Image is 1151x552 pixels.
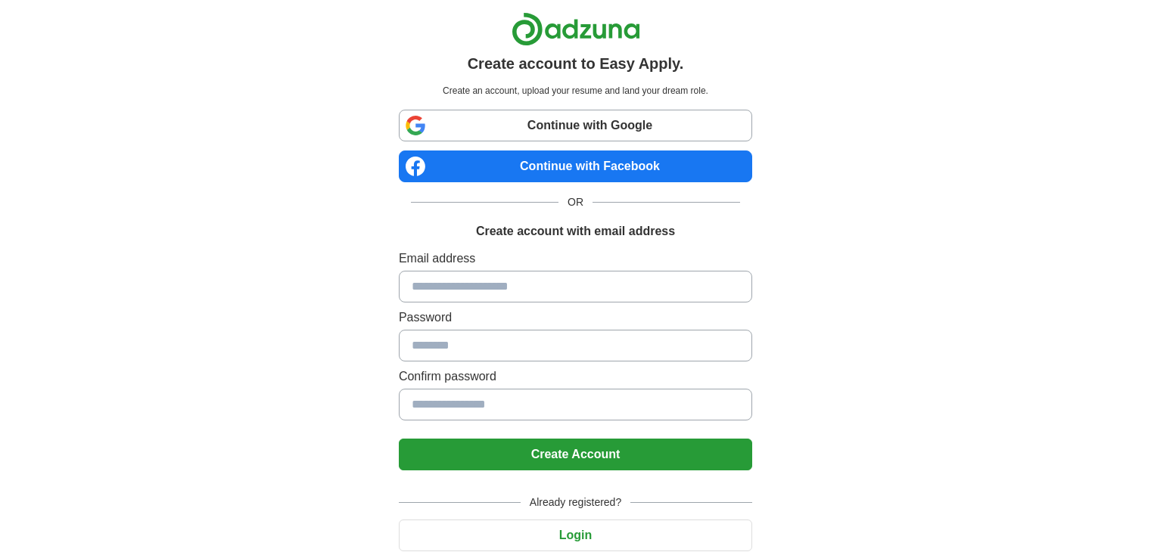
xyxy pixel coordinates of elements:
span: Already registered? [521,495,630,510]
h1: Create account with email address [476,222,675,240]
label: Confirm password [399,367,752,386]
label: Password [399,309,752,327]
button: Login [399,519,752,551]
button: Create Account [399,439,752,470]
a: Login [399,529,752,541]
p: Create an account, upload your resume and land your dream role. [402,84,749,98]
label: Email address [399,250,752,268]
a: Continue with Facebook [399,150,752,182]
span: OR [558,194,593,210]
a: Continue with Google [399,110,752,141]
h1: Create account to Easy Apply. [468,52,684,75]
img: Adzuna logo [512,12,640,46]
